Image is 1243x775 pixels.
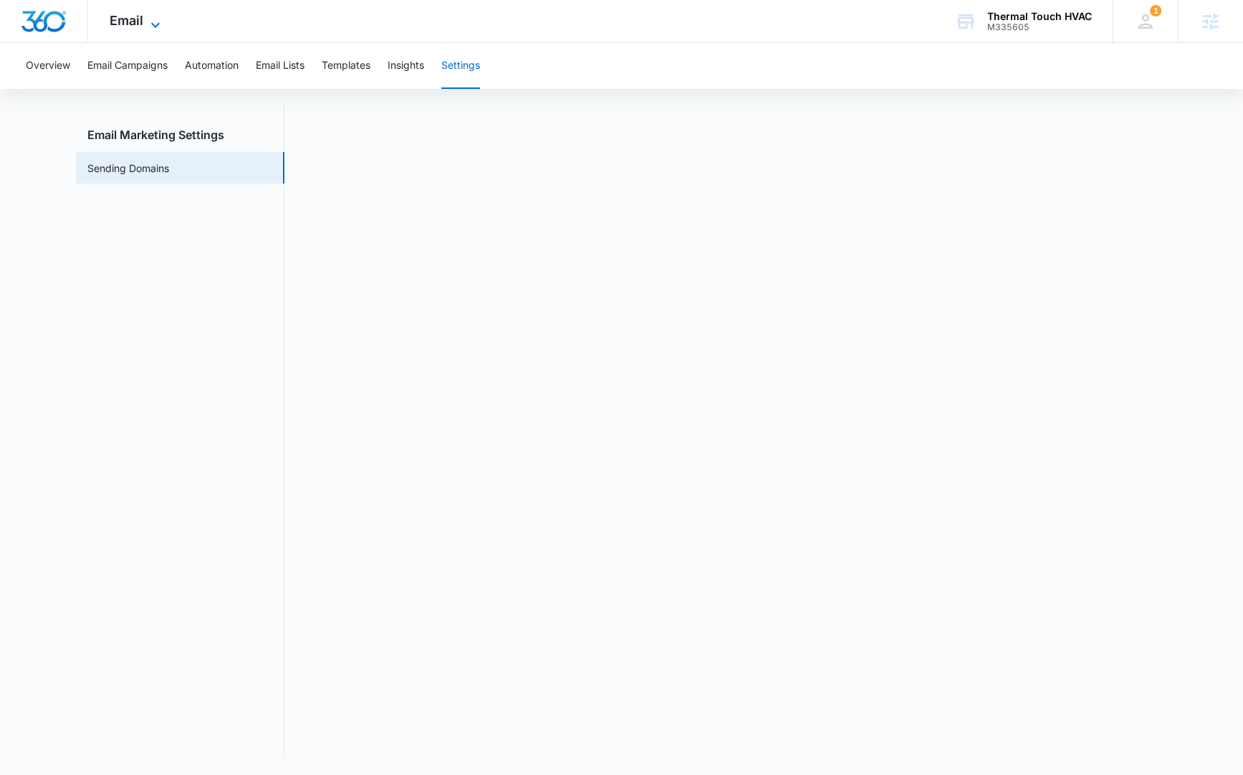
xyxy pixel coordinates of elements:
a: Sending Domains [87,161,169,176]
button: Templates [322,43,370,89]
button: Automation [185,43,239,89]
span: Email [110,13,143,28]
button: Email Campaigns [87,43,168,89]
div: account id [987,22,1092,32]
iframe: Email Marketing 360 [307,112,1167,758]
button: Settings [441,43,480,89]
span: 1 [1150,5,1161,16]
button: Overview [26,43,70,89]
div: account name [987,11,1092,22]
h3: Email Marketing Settings [76,126,284,143]
button: Insights [388,43,424,89]
div: notifications count [1150,5,1161,16]
button: Email Lists [256,43,304,89]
